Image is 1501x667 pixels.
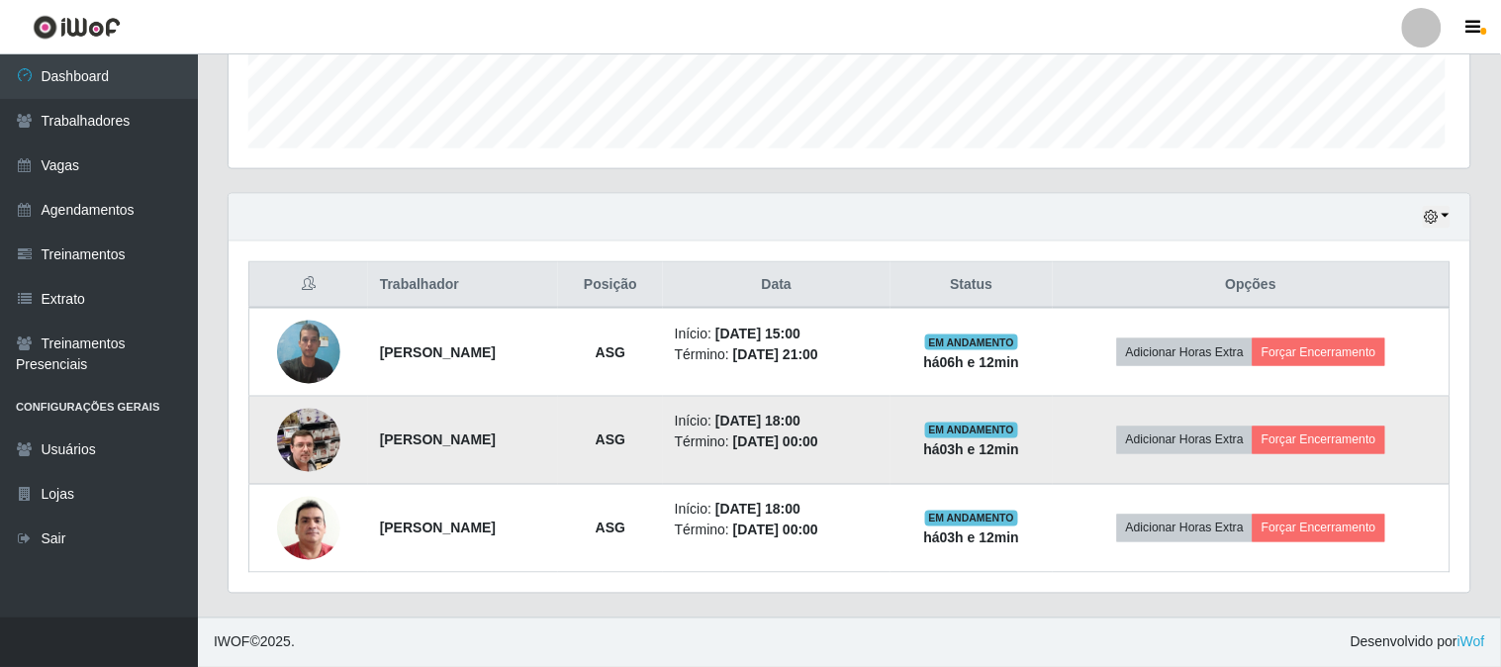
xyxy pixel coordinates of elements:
[733,523,818,538] time: [DATE] 00:00
[277,486,340,570] img: 1717722421644.jpeg
[1117,427,1253,454] button: Adicionar Horas Extra
[380,521,496,536] strong: [PERSON_NAME]
[675,412,879,432] li: Início:
[924,354,1020,370] strong: há 06 h e 12 min
[380,344,496,360] strong: [PERSON_NAME]
[277,384,340,497] img: 1699235527028.jpeg
[891,262,1053,309] th: Status
[1053,262,1451,309] th: Opções
[733,434,818,450] time: [DATE] 00:00
[1253,515,1385,542] button: Forçar Encerramento
[675,432,879,453] li: Término:
[675,344,879,365] li: Término:
[675,324,879,344] li: Início:
[33,15,121,40] img: CoreUI Logo
[1457,634,1485,650] a: iWof
[380,432,496,448] strong: [PERSON_NAME]
[715,414,800,429] time: [DATE] 18:00
[924,442,1020,458] strong: há 03 h e 12 min
[663,262,891,309] th: Data
[596,432,625,448] strong: ASG
[925,334,1019,350] span: EM ANDAMENTO
[715,326,800,341] time: [DATE] 15:00
[675,521,879,541] li: Término:
[596,344,625,360] strong: ASG
[214,632,295,653] span: © 2025 .
[925,511,1019,526] span: EM ANDAMENTO
[1253,338,1385,366] button: Forçar Encerramento
[596,521,625,536] strong: ASG
[214,634,250,650] span: IWOF
[924,530,1020,546] strong: há 03 h e 12 min
[1351,632,1485,653] span: Desenvolvido por
[675,500,879,521] li: Início:
[277,310,340,394] img: 1754604170144.jpeg
[1253,427,1385,454] button: Forçar Encerramento
[1117,515,1253,542] button: Adicionar Horas Extra
[925,423,1019,438] span: EM ANDAMENTO
[733,346,818,362] time: [DATE] 21:00
[715,502,800,518] time: [DATE] 18:00
[368,262,558,309] th: Trabalhador
[558,262,663,309] th: Posição
[1117,338,1253,366] button: Adicionar Horas Extra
